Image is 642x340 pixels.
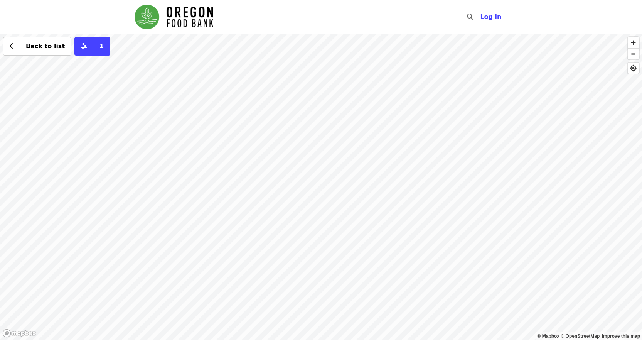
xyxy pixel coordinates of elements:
span: Back to list [26,42,65,50]
button: Zoom In [628,37,639,48]
i: sliders-h icon [81,42,87,50]
a: Map feedback [602,333,640,339]
button: More filters (1 selected) [74,37,110,56]
input: Search [478,8,484,26]
button: Log in [474,9,507,25]
button: Find My Location [628,63,639,74]
span: Log in [480,13,501,20]
a: Mapbox [538,333,560,339]
button: Zoom Out [628,48,639,59]
button: Back to list [3,37,71,56]
a: Mapbox logo [2,329,36,338]
i: chevron-left icon [10,42,13,50]
a: OpenStreetMap [561,333,600,339]
span: 1 [99,42,104,50]
img: Oregon Food Bank - Home [135,5,213,29]
i: search icon [467,13,473,20]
